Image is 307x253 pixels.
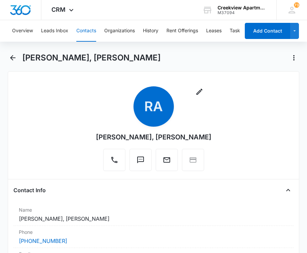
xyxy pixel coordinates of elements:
button: History [143,20,158,42]
div: Phone[PHONE_NUMBER] [13,226,294,248]
button: Organizations [104,20,135,42]
button: Add Contact [245,23,290,39]
button: Contacts [76,20,96,42]
button: Back [8,52,18,63]
button: Tasks [230,20,242,42]
div: [PERSON_NAME], [PERSON_NAME] [96,132,212,142]
button: Leases [206,20,222,42]
div: notifications count [294,2,299,8]
button: Overview [12,20,33,42]
label: Name [19,206,288,213]
a: Email [156,159,178,165]
div: Name[PERSON_NAME], [PERSON_NAME] [13,204,294,226]
a: Call [103,159,125,165]
label: Phone [19,228,288,236]
a: Text [129,159,152,165]
button: Call [103,149,125,171]
h1: [PERSON_NAME], [PERSON_NAME] [22,53,161,63]
span: 73 [294,2,299,8]
span: CRM [51,6,66,13]
button: Email [156,149,178,171]
button: Rent Offerings [166,20,198,42]
dd: [PERSON_NAME], [PERSON_NAME] [19,215,288,223]
a: [PHONE_NUMBER] [19,237,67,245]
button: Text [129,149,152,171]
button: Close [283,185,294,196]
button: Actions [289,52,299,63]
span: RA [133,86,174,127]
div: account name [218,5,267,10]
button: Leads Inbox [41,20,68,42]
h4: Contact Info [13,186,46,194]
div: account id [218,10,267,15]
